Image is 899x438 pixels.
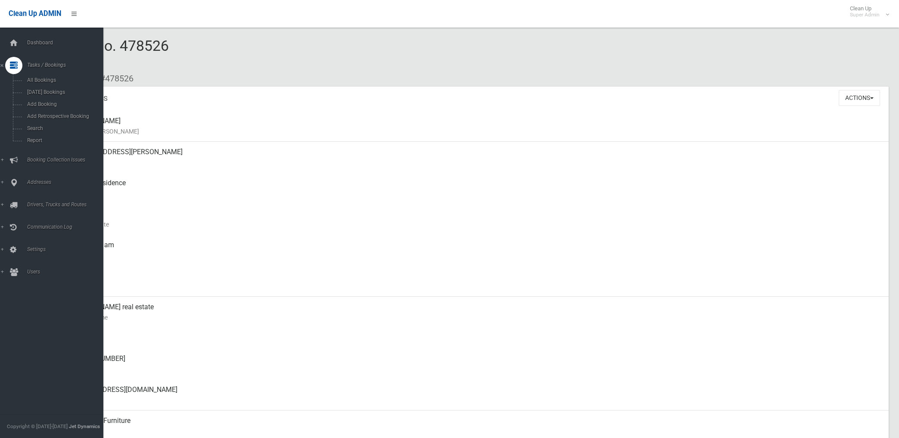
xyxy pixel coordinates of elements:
[38,379,889,410] a: [EMAIL_ADDRESS][DOMAIN_NAME]Email
[25,125,103,131] span: Search
[69,312,882,323] small: Contact Name
[7,423,68,429] span: Copyright © [DATE]-[DATE]
[69,364,882,374] small: Landline
[69,250,882,261] small: Collected At
[25,101,103,107] span: Add Booking
[69,266,882,297] div: [DATE]
[25,137,103,143] span: Report
[25,40,111,46] span: Dashboard
[839,90,880,106] button: Actions
[69,235,882,266] div: [DATE] 5:11am
[25,113,103,119] span: Add Retrospective Booking
[69,297,882,328] div: [PERSON_NAME] real estate
[69,395,882,405] small: Email
[25,77,103,83] span: All Bookings
[25,202,111,208] span: Drivers, Trucks and Routes
[25,157,111,163] span: Booking Collection Issues
[846,5,888,18] span: Clean Up
[69,348,882,379] div: [PHONE_NUMBER]
[94,71,133,87] li: #478526
[69,423,100,429] strong: Jet Dynamics
[69,333,882,343] small: Mobile
[25,179,111,185] span: Addresses
[25,89,103,95] span: [DATE] Bookings
[69,219,882,230] small: Collection Date
[69,188,882,199] small: Pickup Point
[69,126,882,137] small: Name of [PERSON_NAME]
[69,157,882,168] small: Address
[69,111,882,142] div: [PERSON_NAME]
[850,12,880,18] small: Super Admin
[69,204,882,235] div: [DATE]
[69,173,882,204] div: Front of Residence
[69,142,882,173] div: [STREET_ADDRESS][PERSON_NAME]
[69,379,882,410] div: [EMAIL_ADDRESS][DOMAIN_NAME]
[25,224,111,230] span: Communication Log
[9,9,61,18] span: Clean Up ADMIN
[25,246,111,252] span: Settings
[25,269,111,275] span: Users
[38,37,169,71] span: Booking No. 478526
[25,62,111,68] span: Tasks / Bookings
[69,281,882,292] small: Zone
